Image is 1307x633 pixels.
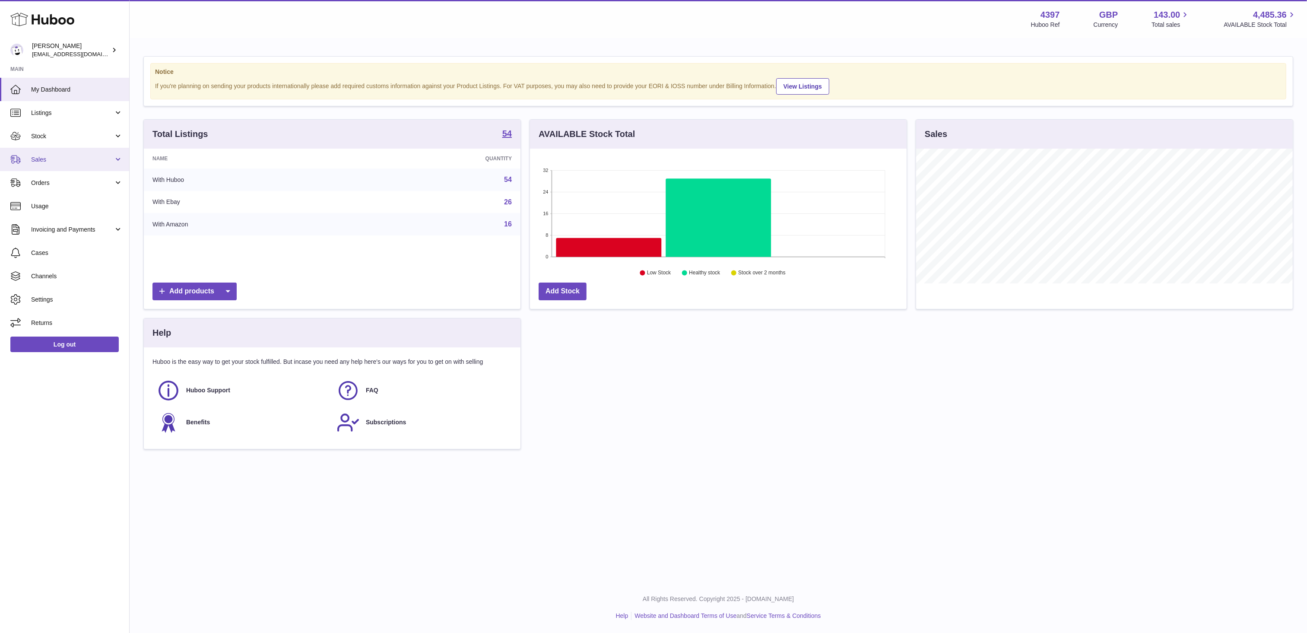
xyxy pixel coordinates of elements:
span: Huboo Support [186,386,230,394]
p: Huboo is the easy way to get your stock fulfilled. But incase you need any help here's our ways f... [152,358,512,366]
span: Benefits [186,418,210,426]
a: Benefits [157,411,328,434]
h3: AVAILABLE Stock Total [539,128,635,140]
td: With Amazon [144,213,350,235]
h3: Sales [925,128,947,140]
text: Stock over 2 months [738,270,785,276]
text: Low Stock [647,270,671,276]
a: Log out [10,337,119,352]
span: FAQ [366,386,378,394]
span: Subscriptions [366,418,406,426]
a: Help [616,612,628,619]
span: AVAILABLE Stock Total [1224,21,1297,29]
a: 16 [504,220,512,228]
span: Channels [31,272,123,280]
li: and [631,612,821,620]
p: All Rights Reserved. Copyright 2025 - [DOMAIN_NAME] [136,595,1300,603]
span: Usage [31,202,123,210]
span: Returns [31,319,123,327]
strong: Notice [155,68,1282,76]
span: Stock [31,132,114,140]
text: 24 [543,189,548,194]
a: Add products [152,283,237,300]
a: View Listings [776,78,829,95]
div: If you're planning on sending your products internationally please add required customs informati... [155,77,1282,95]
a: Subscriptions [336,411,508,434]
span: Settings [31,296,123,304]
th: Name [144,149,350,169]
text: 32 [543,168,548,173]
td: With Ebay [144,191,350,213]
div: Huboo Ref [1031,21,1060,29]
strong: GBP [1099,9,1118,21]
span: 4,485.36 [1253,9,1287,21]
a: 54 [502,129,512,140]
span: Orders [31,179,114,187]
div: Currency [1094,21,1118,29]
a: 4,485.36 AVAILABLE Stock Total [1224,9,1297,29]
a: Add Stock [539,283,587,300]
strong: 4397 [1041,9,1060,21]
span: [EMAIL_ADDRESS][DOMAIN_NAME] [32,51,127,57]
strong: 54 [502,129,512,138]
span: Cases [31,249,123,257]
a: Website and Dashboard Terms of Use [634,612,736,619]
span: 143.00 [1154,9,1180,21]
h3: Total Listings [152,128,208,140]
span: Invoicing and Payments [31,226,114,234]
text: Healthy stock [689,270,720,276]
span: Total sales [1152,21,1190,29]
span: Listings [31,109,114,117]
a: 54 [504,176,512,183]
a: 26 [504,198,512,206]
img: drumnnbass@gmail.com [10,44,23,57]
td: With Huboo [144,169,350,191]
a: 143.00 Total sales [1152,9,1190,29]
a: Huboo Support [157,379,328,402]
span: Sales [31,156,114,164]
a: FAQ [336,379,508,402]
th: Quantity [350,149,520,169]
text: 16 [543,211,548,216]
div: [PERSON_NAME] [32,42,110,58]
text: 0 [546,254,548,259]
h3: Help [152,327,171,339]
text: 8 [546,232,548,238]
a: Service Terms & Conditions [747,612,821,619]
span: My Dashboard [31,86,123,94]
